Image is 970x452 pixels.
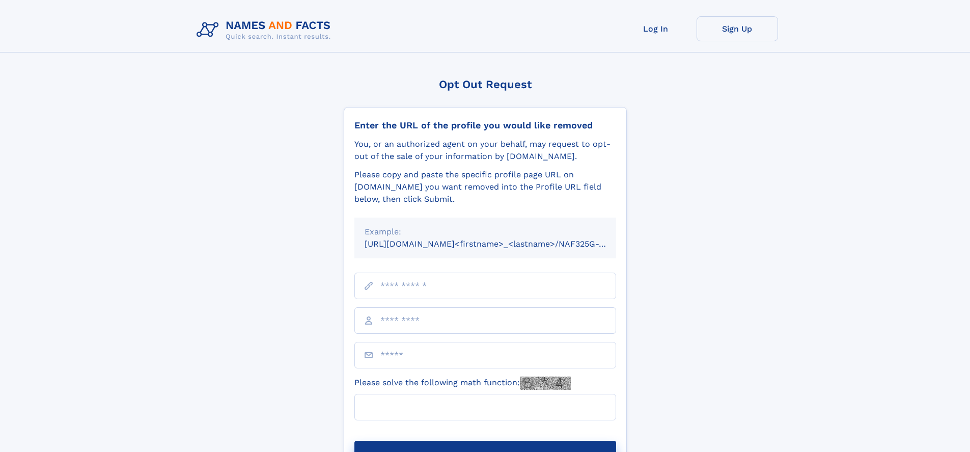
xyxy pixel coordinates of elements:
[344,78,627,91] div: Opt Out Request
[697,16,778,41] a: Sign Up
[365,239,635,249] small: [URL][DOMAIN_NAME]<firstname>_<lastname>/NAF325G-xxxxxxxx
[354,120,616,131] div: Enter the URL of the profile you would like removed
[354,169,616,205] div: Please copy and paste the specific profile page URL on [DOMAIN_NAME] you want removed into the Pr...
[192,16,339,44] img: Logo Names and Facts
[354,377,571,390] label: Please solve the following math function:
[615,16,697,41] a: Log In
[354,138,616,163] div: You, or an authorized agent on your behalf, may request to opt-out of the sale of your informatio...
[365,226,606,238] div: Example:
